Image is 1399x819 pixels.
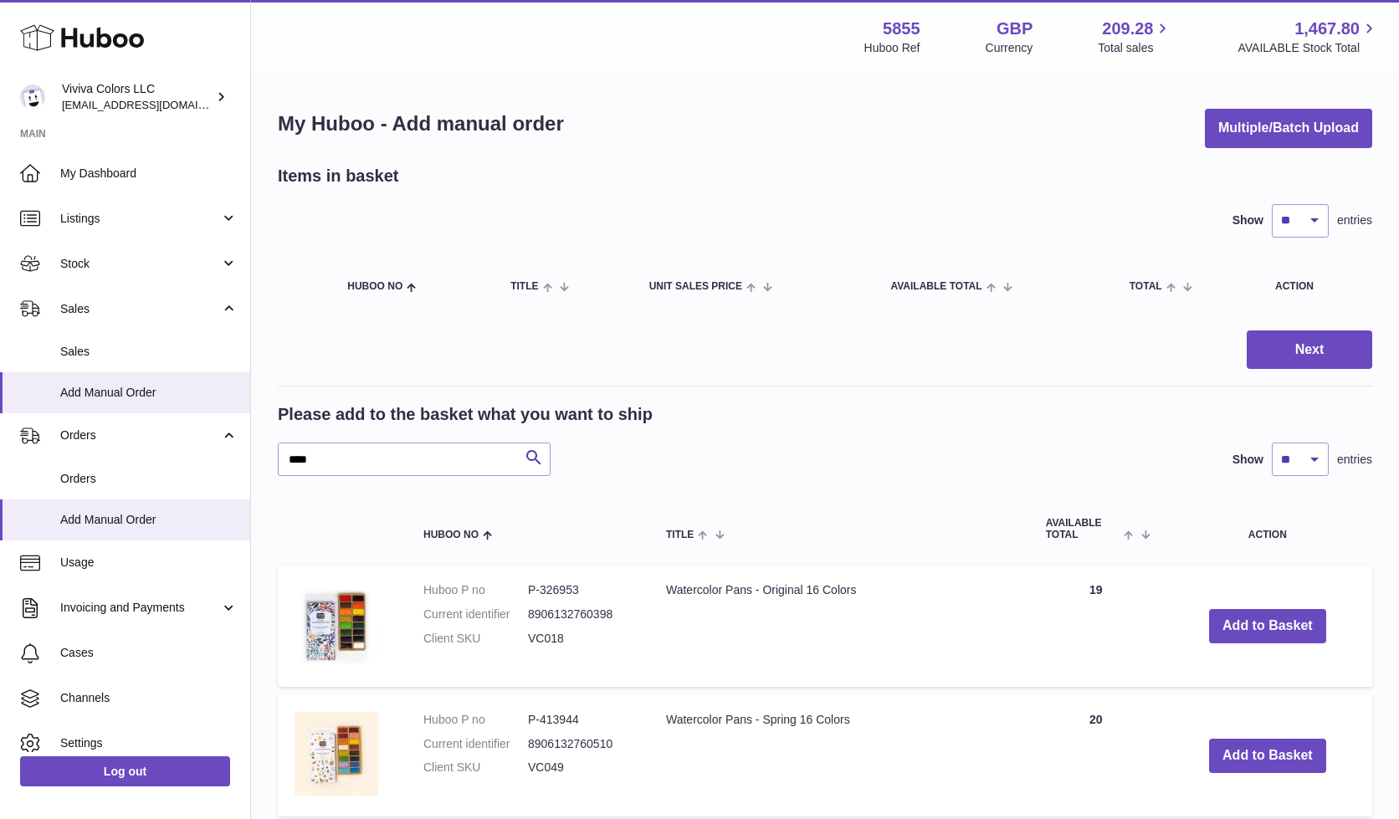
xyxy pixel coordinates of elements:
[1163,501,1372,556] th: Action
[1275,281,1355,292] div: Action
[1046,518,1120,540] span: AVAILABLE Total
[295,582,378,666] img: Watercolor Pans - Original 16 Colors
[62,98,246,111] span: [EMAIL_ADDRESS][DOMAIN_NAME]
[60,166,238,182] span: My Dashboard
[60,555,238,571] span: Usage
[528,607,633,622] dd: 8906132760398
[295,712,378,796] img: Watercolor Pans - Spring 16 Colors
[278,403,653,426] h2: Please add to the basket what you want to ship
[423,582,528,598] dt: Huboo P no
[1098,18,1172,56] a: 209.28 Total sales
[1294,18,1360,40] span: 1,467.80
[1102,18,1153,40] span: 209.28
[528,631,633,647] dd: VC018
[60,301,220,317] span: Sales
[20,756,230,786] a: Log out
[510,281,538,292] span: Title
[1029,695,1163,816] td: 20
[278,165,399,187] h2: Items in basket
[423,607,528,622] dt: Current identifier
[1209,609,1326,643] button: Add to Basket
[528,760,633,775] dd: VC049
[666,530,694,540] span: Title
[60,735,238,751] span: Settings
[864,40,920,56] div: Huboo Ref
[1337,452,1372,468] span: entries
[60,211,220,227] span: Listings
[423,530,479,540] span: Huboo no
[60,600,220,616] span: Invoicing and Payments
[20,84,45,110] img: admin@vivivacolors.com
[1232,452,1263,468] label: Show
[1247,330,1372,370] button: Next
[649,566,1029,687] td: Watercolor Pans - Original 16 Colors
[883,18,920,40] strong: 5855
[60,512,238,528] span: Add Manual Order
[60,690,238,706] span: Channels
[528,736,633,752] dd: 8906132760510
[528,712,633,728] dd: P-413944
[423,631,528,647] dt: Client SKU
[1029,566,1163,687] td: 19
[649,695,1029,816] td: Watercolor Pans - Spring 16 Colors
[986,40,1033,56] div: Currency
[423,712,528,728] dt: Huboo P no
[890,281,981,292] span: AVAILABLE Total
[1098,40,1172,56] span: Total sales
[60,256,220,272] span: Stock
[60,427,220,443] span: Orders
[60,385,238,401] span: Add Manual Order
[423,760,528,775] dt: Client SKU
[997,18,1033,40] strong: GBP
[60,471,238,487] span: Orders
[1232,212,1263,228] label: Show
[1337,212,1372,228] span: entries
[60,344,238,360] span: Sales
[1238,40,1379,56] span: AVAILABLE Stock Total
[1205,109,1372,148] button: Multiple/Batch Upload
[60,645,238,661] span: Cases
[1238,18,1379,56] a: 1,467.80 AVAILABLE Stock Total
[1130,281,1162,292] span: Total
[1209,739,1326,773] button: Add to Basket
[347,281,402,292] span: Huboo no
[62,81,213,113] div: Viviva Colors LLC
[423,736,528,752] dt: Current identifier
[278,110,564,137] h1: My Huboo - Add manual order
[649,281,742,292] span: Unit Sales Price
[528,582,633,598] dd: P-326953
